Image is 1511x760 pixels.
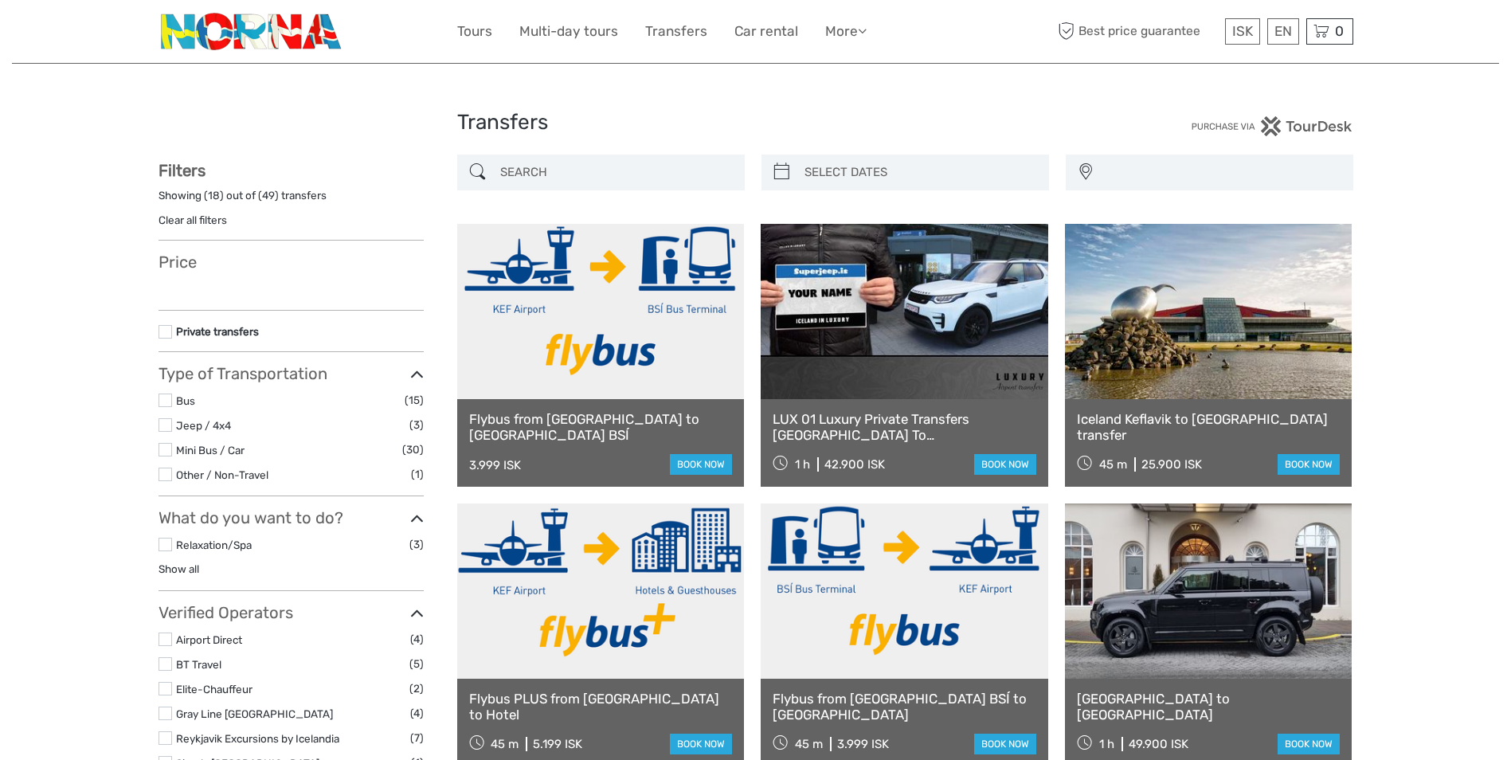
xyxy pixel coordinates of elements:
[1333,23,1346,39] span: 0
[159,253,424,272] h3: Price
[494,159,737,186] input: SEARCH
[402,441,424,459] span: (30)
[159,508,424,527] h3: What do you want to do?
[176,683,252,695] a: Elite-Chauffeur
[159,562,199,575] a: Show all
[1191,116,1352,136] img: PurchaseViaTourDesk.png
[795,457,810,472] span: 1 h
[824,457,885,472] div: 42.900 ISK
[469,411,733,444] a: Flybus from [GEOGRAPHIC_DATA] to [GEOGRAPHIC_DATA] BSÍ
[457,110,1055,135] h1: Transfers
[176,419,231,432] a: Jeep / 4x4
[411,465,424,484] span: (1)
[1278,734,1340,754] a: book now
[837,737,889,751] div: 3.999 ISK
[176,658,221,671] a: BT Travel
[405,391,424,409] span: (15)
[176,732,339,745] a: Reykjavik Excursions by Icelandia
[409,680,424,698] span: (2)
[410,729,424,747] span: (7)
[159,214,227,226] a: Clear all filters
[1077,411,1341,444] a: Iceland Keflavik to [GEOGRAPHIC_DATA] transfer
[410,630,424,648] span: (4)
[208,188,220,203] label: 18
[825,20,867,43] a: More
[670,454,732,475] a: book now
[670,734,732,754] a: book now
[1099,457,1127,472] span: 45 m
[409,416,424,434] span: (3)
[1278,454,1340,475] a: book now
[410,704,424,723] span: (4)
[262,188,275,203] label: 49
[773,691,1036,723] a: Flybus from [GEOGRAPHIC_DATA] BSÍ to [GEOGRAPHIC_DATA]
[491,737,519,751] span: 45 m
[533,737,582,751] div: 5.199 ISK
[773,411,1036,444] a: LUX 01 Luxury Private Transfers [GEOGRAPHIC_DATA] To [GEOGRAPHIC_DATA]
[409,535,424,554] span: (3)
[1232,23,1253,39] span: ISK
[176,325,259,338] a: Private transfers
[176,444,245,456] a: Mini Bus / Car
[469,691,733,723] a: Flybus PLUS from [GEOGRAPHIC_DATA] to Hotel
[1129,737,1188,751] div: 49.900 ISK
[795,737,823,751] span: 45 m
[1055,18,1221,45] span: Best price guarantee
[159,364,424,383] h3: Type of Transportation
[1141,457,1202,472] div: 25.900 ISK
[1267,18,1299,45] div: EN
[159,12,346,51] img: 3202-b9b3bc54-fa5a-4c2d-a914-9444aec66679_logo_small.png
[974,454,1036,475] a: book now
[469,458,521,472] div: 3.999 ISK
[176,468,268,481] a: Other / Non-Travel
[159,188,424,213] div: Showing ( ) out of ( ) transfers
[1077,691,1341,723] a: [GEOGRAPHIC_DATA] to [GEOGRAPHIC_DATA]
[176,707,333,720] a: Gray Line [GEOGRAPHIC_DATA]
[176,394,195,407] a: Bus
[1099,737,1114,751] span: 1 h
[798,159,1041,186] input: SELECT DATES
[176,633,242,646] a: Airport Direct
[519,20,618,43] a: Multi-day tours
[974,734,1036,754] a: book now
[457,20,492,43] a: Tours
[409,655,424,673] span: (5)
[734,20,798,43] a: Car rental
[645,20,707,43] a: Transfers
[159,161,206,180] strong: Filters
[159,603,424,622] h3: Verified Operators
[176,539,252,551] a: Relaxation/Spa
